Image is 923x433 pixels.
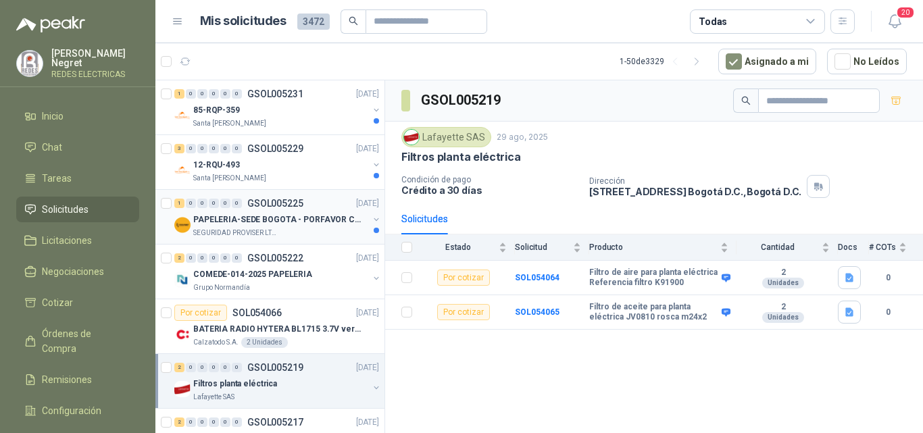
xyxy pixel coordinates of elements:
a: Negociaciones [16,259,139,284]
div: 2 Unidades [241,337,288,348]
div: Por cotizar [174,305,227,321]
p: Calzatodo S.A. [193,337,239,348]
a: SOL054064 [515,273,559,282]
div: 2 [174,253,184,263]
span: search [349,16,358,26]
p: [DATE] [356,143,379,155]
a: Por cotizarSOL054066[DATE] Company LogoBATERIA RADIO HYTERA BL1715 3.7V ver imagenCalzatodo S.A.2... [155,299,384,354]
div: 0 [186,363,196,372]
p: GSOL005225 [247,199,303,208]
a: 2 0 0 0 0 0 GSOL005219[DATE] Company LogoFiltros planta eléctricaLafayette SAS [174,359,382,403]
div: 0 [197,89,207,99]
p: Crédito a 30 días [401,184,578,196]
p: SEGURIDAD PROVISER LTDA [193,228,278,238]
div: 2 [174,417,184,427]
a: Cotizar [16,290,139,315]
img: Company Logo [404,130,419,145]
div: 0 [220,417,230,427]
a: Licitaciones [16,228,139,253]
img: Company Logo [174,107,191,124]
a: SOL054065 [515,307,559,317]
span: 20 [896,6,915,19]
p: Filtros planta eléctrica [401,150,521,164]
div: 0 [220,199,230,208]
span: Solicitud [515,243,570,252]
span: Cotizar [42,295,73,310]
div: 1 [174,89,184,99]
div: Lafayette SAS [401,127,491,147]
th: # COTs [869,234,923,261]
div: 0 [186,144,196,153]
p: GSOL005219 [247,363,303,372]
button: Asignado a mi [718,49,816,74]
div: 0 [209,144,219,153]
div: Por cotizar [437,270,490,286]
span: Estado [420,243,496,252]
div: 0 [209,199,219,208]
div: 0 [186,253,196,263]
p: Santa [PERSON_NAME] [193,173,266,184]
p: Condición de pago [401,175,578,184]
div: 0 [232,253,242,263]
span: Tareas [42,171,72,186]
a: Remisiones [16,367,139,392]
img: Company Logo [174,162,191,178]
div: 0 [220,253,230,263]
span: # COTs [869,243,896,252]
div: 1 - 50 de 3329 [620,51,707,72]
b: 0 [869,272,907,284]
th: Docs [838,234,869,261]
div: 0 [186,417,196,427]
p: GSOL005229 [247,144,303,153]
p: Santa [PERSON_NAME] [193,118,266,129]
span: search [741,96,751,105]
p: Dirección [589,176,801,186]
span: Licitaciones [42,233,92,248]
div: 0 [197,253,207,263]
p: SOL054066 [232,308,282,317]
p: [DATE] [356,252,379,265]
p: Grupo Normandía [193,282,250,293]
p: GSOL005222 [247,253,303,263]
span: Cantidad [737,243,819,252]
span: Configuración [42,403,101,418]
p: Lafayette SAS [193,392,234,403]
p: Filtros planta eléctrica [193,378,277,390]
span: Órdenes de Compra [42,326,126,356]
p: 12-RQU-493 [193,159,240,172]
p: COMEDE-014-2025 PAPELERIA [193,268,312,281]
div: Unidades [762,278,804,288]
a: Órdenes de Compra [16,321,139,361]
p: [DATE] [356,88,379,101]
div: 0 [232,417,242,427]
b: 0 [869,306,907,319]
p: [DATE] [356,307,379,320]
img: Company Logo [174,381,191,397]
p: REDES ELECTRICAS [51,70,139,78]
p: BATERIA RADIO HYTERA BL1715 3.7V ver imagen [193,323,361,336]
th: Cantidad [737,234,838,261]
p: 85-RQP-359 [193,104,240,117]
div: Todas [699,14,727,29]
p: [STREET_ADDRESS] Bogotá D.C. , Bogotá D.C. [589,186,801,197]
p: [DATE] [356,361,379,374]
img: Company Logo [17,51,43,76]
b: 2 [737,268,830,278]
div: 0 [209,89,219,99]
a: 2 0 0 0 0 0 GSOL005222[DATE] Company LogoCOMEDE-014-2025 PAPELERIAGrupo Normandía [174,250,382,293]
div: 0 [186,199,196,208]
b: 2 [737,302,830,313]
div: Por cotizar [437,304,490,320]
a: Chat [16,134,139,160]
div: 0 [220,89,230,99]
div: 0 [186,89,196,99]
p: PAPELERIA-SEDE BOGOTA - PORFAVOR CTZ COMPLETO [193,213,361,226]
div: 0 [209,253,219,263]
a: Tareas [16,165,139,191]
p: [DATE] [356,416,379,429]
p: GSOL005217 [247,417,303,427]
img: Company Logo [174,217,191,233]
img: Company Logo [174,326,191,342]
button: 20 [882,9,907,34]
